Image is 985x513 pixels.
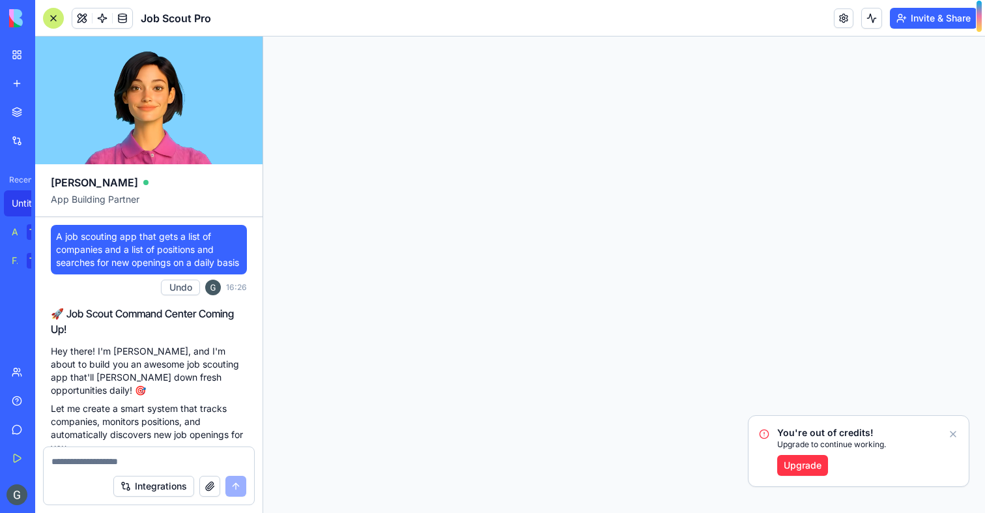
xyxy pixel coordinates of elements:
span: Job Scout Pro [141,10,211,26]
h2: 🚀 Job Scout Command Center Coming Up! [51,306,247,337]
span: You're out of credits! [777,426,886,439]
span: Recent [4,175,31,185]
div: Untitled App [12,197,48,210]
span: 16:26 [226,282,247,293]
button: Integrations [113,476,194,497]
button: Undo [161,280,200,295]
a: Feedback FormTRY [4,248,56,274]
div: TRY [27,224,48,240]
span: Upgrade to continue working. [777,439,886,450]
img: ACg8ocJh8S8KHPE7H5A_ovVCZxxrP21whCCW4hlpnAkGUnwonr4SGg=s96-c [7,484,27,505]
a: Untitled App [4,190,56,216]
img: logo [9,9,90,27]
span: A job scouting app that gets a list of companies and a list of positions and searches for new ope... [56,230,242,269]
div: TRY [27,253,48,269]
p: Hey there! I'm [PERSON_NAME], and I'm about to build you an awesome job scouting app that'll [PER... [51,345,247,397]
a: AI Logo GeneratorTRY [4,219,56,245]
img: ACg8ocJh8S8KHPE7H5A_ovVCZxxrP21whCCW4hlpnAkGUnwonr4SGg=s96-c [205,280,221,295]
span: App Building Partner [51,193,247,216]
button: Invite & Share [890,8,977,29]
p: Let me create a smart system that tracks companies, monitors positions, and automatically discove... [51,402,247,454]
div: AI Logo Generator [12,226,18,239]
div: Feedback Form [12,254,18,267]
span: [PERSON_NAME] [51,175,138,190]
a: Upgrade [777,455,828,476]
